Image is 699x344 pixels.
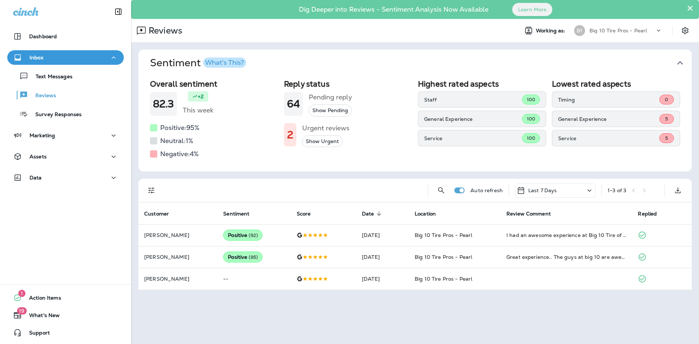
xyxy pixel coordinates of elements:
[144,232,212,238] p: [PERSON_NAME]
[506,232,627,239] div: I had an awesome experience at Big 10 Tire of pearl. They saved me quite a bit of money compared ...
[415,210,445,217] span: Location
[309,91,352,103] h5: Pending reply
[284,79,412,88] h2: Reply status
[22,312,60,321] span: What's New
[287,129,293,141] h1: 2
[17,307,27,315] span: 19
[29,154,47,159] p: Assets
[589,28,647,33] p: Big 10 Tire Pros - Pearl
[528,187,557,193] p: Last 7 Days
[506,253,627,261] div: Great experience.. The guys at big 10 are awesome Took good care of me & my family
[434,183,449,198] button: Search Reviews
[7,106,124,122] button: Survey Responses
[287,98,300,110] h1: 64
[527,135,535,141] span: 100
[302,135,343,147] button: Show Urgent
[249,254,258,260] span: ( 85 )
[671,183,685,198] button: Export as CSV
[608,187,626,193] div: 1 - 3 of 3
[665,116,668,122] span: 5
[415,211,436,217] span: Location
[7,29,124,44] button: Dashboard
[153,98,174,110] h1: 82.3
[7,128,124,143] button: Marketing
[144,211,169,217] span: Customer
[356,246,409,268] td: [DATE]
[506,211,551,217] span: Review Comment
[638,211,657,217] span: Replied
[150,79,278,88] h2: Overall sentiment
[160,122,200,134] h5: Positive: 95 %
[7,290,124,305] button: 1Action Items
[160,148,199,160] h5: Negative: 4 %
[638,210,666,217] span: Replied
[29,175,42,181] p: Data
[7,50,124,65] button: Inbox
[558,97,659,103] p: Timing
[29,55,43,60] p: Inbox
[144,50,698,76] button: SentimentWhat's This?
[150,57,246,69] h1: Sentiment
[203,58,246,68] button: What's This?
[424,97,522,103] p: Staff
[415,232,472,238] span: Big 10 Tire Pros - Pearl
[552,79,680,88] h2: Lowest rated aspects
[356,268,409,290] td: [DATE]
[418,79,546,88] h2: Highest rated aspects
[28,74,72,80] p: Text Messages
[687,2,694,14] button: Close
[223,211,249,217] span: Sentiment
[205,59,244,66] div: What's This?
[29,133,55,138] p: Marketing
[362,211,374,217] span: Date
[558,116,659,122] p: General Experience
[22,295,61,304] span: Action Items
[512,3,552,16] button: Learn More
[146,25,182,36] p: Reviews
[527,116,535,122] span: 100
[574,25,585,36] div: B1
[28,111,82,118] p: Survey Responses
[309,104,352,116] button: Show Pending
[665,135,668,141] span: 5
[7,68,124,84] button: Text Messages
[7,325,124,340] button: Support
[223,210,259,217] span: Sentiment
[7,87,124,103] button: Reviews
[297,211,311,217] span: Score
[7,308,124,323] button: 19What's New
[665,96,668,103] span: 0
[536,28,567,34] span: Working as:
[415,276,472,282] span: Big 10 Tire Pros - Pearl
[302,122,349,134] h5: Urgent reviews
[183,104,213,116] h5: This week
[223,252,262,262] div: Positive
[558,135,659,141] p: Service
[22,330,50,339] span: Support
[415,254,472,260] span: Big 10 Tire Pros - Pearl
[144,210,178,217] span: Customer
[144,276,212,282] p: [PERSON_NAME]
[144,183,159,198] button: Filters
[144,254,212,260] p: [PERSON_NAME]
[297,210,320,217] span: Score
[198,93,204,100] p: +2
[362,210,384,217] span: Date
[7,170,124,185] button: Data
[470,187,503,193] p: Auto refresh
[18,290,25,297] span: 1
[249,232,258,238] span: ( 92 )
[138,76,692,171] div: SentimentWhat's This?
[7,149,124,164] button: Assets
[356,224,409,246] td: [DATE]
[679,24,692,37] button: Settings
[278,8,510,11] p: Dig Deeper into Reviews - Sentiment Analysis Now Available
[223,230,262,241] div: Positive
[28,92,56,99] p: Reviews
[527,96,535,103] span: 100
[108,4,129,19] button: Collapse Sidebar
[29,33,57,39] p: Dashboard
[217,268,291,290] td: --
[506,210,560,217] span: Review Comment
[424,116,522,122] p: General Experience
